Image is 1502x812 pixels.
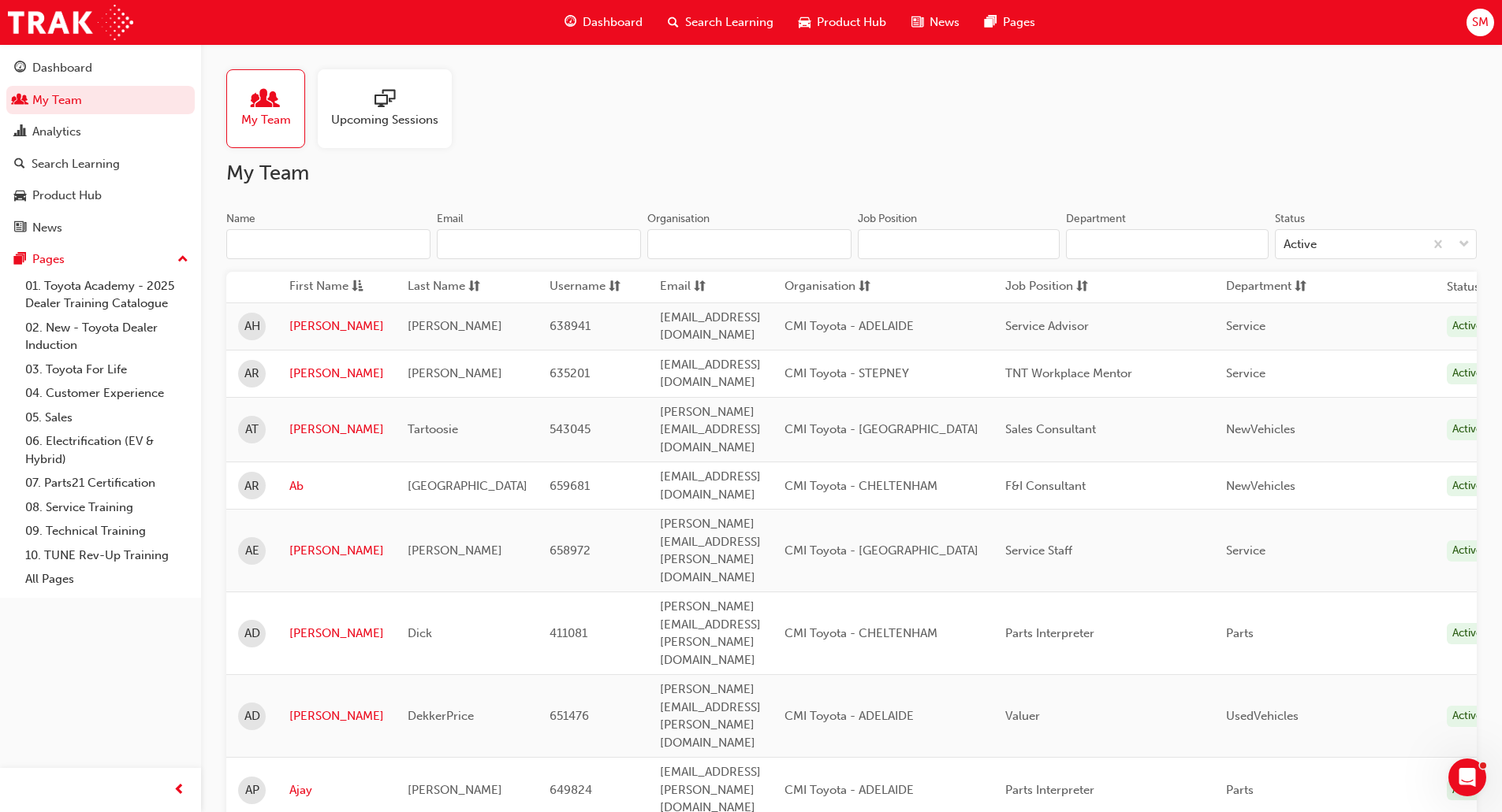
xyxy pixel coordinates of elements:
a: My Team [6,86,195,115]
span: 411081 [550,626,587,640]
a: Analytics [6,117,195,146]
span: prev-icon [173,780,185,800]
span: Service [1226,543,1265,558]
div: Active [1447,316,1488,337]
span: F&I Consultant [1005,479,1086,493]
span: Dick [408,626,432,640]
a: My Team [226,69,318,148]
span: Service Staff [1005,543,1072,558]
span: Search Learning [685,13,773,32]
button: DashboardMy TeamAnalyticsSearch LearningProduct HubNews [6,50,195,245]
span: CMI Toyota - [GEOGRAPHIC_DATA] [785,422,978,436]
a: All Pages [19,567,195,591]
span: sorting-icon [609,277,621,297]
span: [PERSON_NAME][EMAIL_ADDRESS][DOMAIN_NAME] [660,405,761,454]
span: sorting-icon [468,277,480,297]
span: Last Name [408,277,465,297]
span: AD [244,625,260,643]
span: [PERSON_NAME][EMAIL_ADDRESS][PERSON_NAME][DOMAIN_NAME] [660,517,761,584]
span: guage-icon [14,61,26,76]
span: AR [244,477,259,495]
span: Parts Interpreter [1005,626,1094,640]
button: Job Positionsorting-icon [1005,277,1092,297]
span: [PERSON_NAME][EMAIL_ADDRESS][PERSON_NAME][DOMAIN_NAME] [660,599,761,667]
span: search-icon [14,158,25,172]
a: [PERSON_NAME] [289,365,384,383]
span: car-icon [799,13,811,32]
a: [PERSON_NAME] [289,707,384,725]
div: News [32,219,62,237]
span: search-icon [668,13,679,32]
span: car-icon [14,189,26,203]
input: Organisation [647,229,852,259]
a: [PERSON_NAME] [289,542,384,560]
button: Pages [6,245,195,274]
div: Pages [32,250,65,269]
div: Active [1447,363,1488,384]
span: Parts Interpreter [1005,783,1094,797]
span: My Team [241,111,291,129]
span: Username [550,277,606,297]
div: Active [1447,540,1488,562]
span: sorting-icon [859,277,870,297]
div: Status [1275,211,1305,227]
span: Department [1226,277,1291,297]
span: [EMAIL_ADDRESS][DOMAIN_NAME] [660,358,761,390]
div: Active [1447,780,1488,801]
span: [EMAIL_ADDRESS][DOMAIN_NAME] [660,310,761,343]
a: 09. Technical Training [19,519,195,543]
a: search-iconSearch Learning [655,6,786,39]
span: Service [1226,319,1265,333]
span: Dashboard [583,13,643,32]
button: SM [1467,9,1494,36]
a: 10. TUNE Rev-Up Training [19,543,195,568]
span: chart-icon [14,125,26,139]
div: Active [1447,706,1488,727]
input: Name [226,229,430,259]
div: Search Learning [32,155,120,173]
button: Usernamesorting-icon [550,277,636,297]
span: pages-icon [985,13,997,32]
span: pages-icon [14,253,26,267]
span: sessionType_ONLINE_URL-icon [375,89,395,111]
a: Search Learning [6,150,195,179]
span: AE [245,542,259,560]
a: news-iconNews [899,6,972,39]
span: CMI Toyota - [GEOGRAPHIC_DATA] [785,543,978,558]
a: 05. Sales [19,406,195,430]
span: 543045 [550,422,591,436]
span: TNT Workplace Mentor [1005,366,1132,380]
a: Product Hub [6,181,195,210]
span: [EMAIL_ADDRESS][DOMAIN_NAME] [660,469,761,502]
span: sorting-icon [694,277,706,297]
a: [PERSON_NAME] [289,317,384,336]
span: 638941 [550,319,591,333]
a: pages-iconPages [972,6,1048,39]
iframe: Intercom live chat [1448,758,1486,796]
a: 08. Service Training [19,495,195,520]
span: NewVehicles [1226,422,1295,436]
span: Parts [1226,783,1254,797]
span: Parts [1226,626,1254,640]
span: DekkerPrice [408,709,474,723]
span: Upcoming Sessions [331,111,438,129]
a: car-iconProduct Hub [786,6,899,39]
span: 651476 [550,709,589,723]
a: guage-iconDashboard [552,6,655,39]
span: [PERSON_NAME][EMAIL_ADDRESS][PERSON_NAME][DOMAIN_NAME] [660,682,761,750]
span: AT [245,421,259,439]
span: 658972 [550,543,591,558]
span: Service Advisor [1005,319,1089,333]
button: First Nameasc-icon [289,277,376,297]
span: Valuer [1005,709,1040,723]
span: [PERSON_NAME] [408,543,502,558]
div: Active [1284,235,1317,254]
span: AD [244,707,260,725]
input: Department [1066,229,1268,259]
span: Tartoosie [408,422,458,436]
div: Dashboard [32,59,92,77]
span: Sales Consultant [1005,422,1096,436]
div: Email [437,211,464,227]
span: people-icon [255,89,276,111]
